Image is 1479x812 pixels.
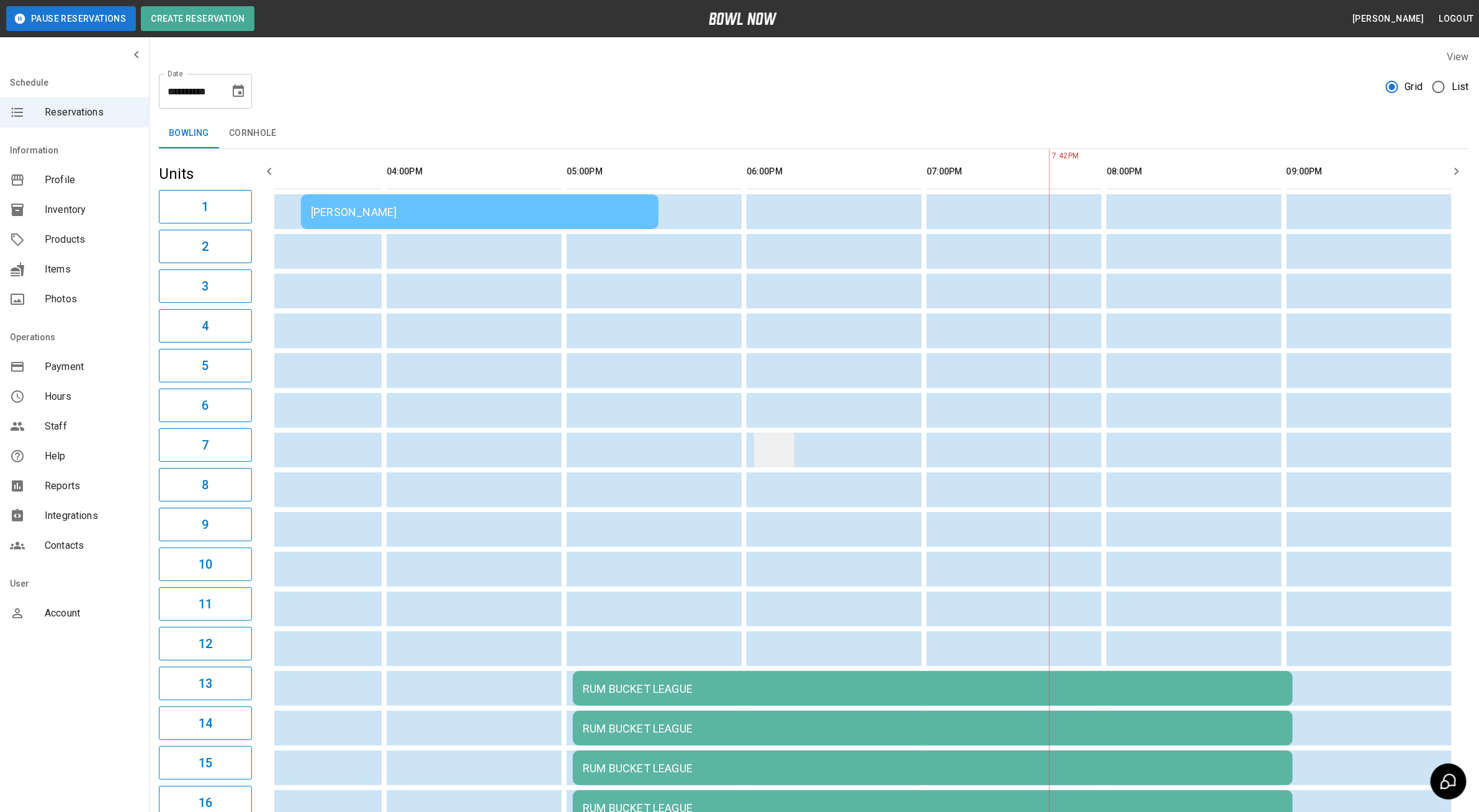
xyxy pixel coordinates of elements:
[1405,79,1423,94] span: Grid
[45,359,139,374] span: Payment
[159,230,252,263] button: 2
[159,309,252,343] button: 4
[159,190,252,223] button: 1
[159,548,252,581] button: 10
[159,508,252,541] button: 9
[199,554,212,574] h6: 10
[709,12,777,25] img: logo
[45,202,139,217] span: Inventory
[1049,150,1052,163] span: 7:42PM
[199,594,212,614] h6: 11
[159,706,252,740] button: 14
[159,428,252,462] button: 7
[199,753,212,773] h6: 15
[159,119,1469,148] div: inventory tabs
[159,349,252,382] button: 5
[202,197,209,217] h6: 1
[226,79,251,104] button: Choose date, selected date is Aug 22, 2025
[1347,7,1429,30] button: [PERSON_NAME]
[199,713,212,733] h6: 14
[159,667,252,700] button: 13
[1434,7,1479,30] button: Logout
[45,262,139,277] span: Items
[45,292,139,307] span: Photos
[45,232,139,247] span: Products
[199,634,212,654] h6: 12
[311,205,649,219] div: [PERSON_NAME]
[202,475,209,495] h6: 8
[159,164,252,184] h5: Units
[45,508,139,523] span: Integrations
[202,237,209,256] h6: 2
[45,479,139,494] span: Reports
[45,538,139,553] span: Contacts
[159,627,252,661] button: 12
[202,435,209,455] h6: 7
[159,468,252,502] button: 8
[583,762,1283,775] div: RUM BUCKET LEAGUE
[45,105,139,120] span: Reservations
[202,276,209,296] h6: 3
[202,395,209,415] h6: 6
[141,6,254,31] button: Create Reservation
[202,316,209,336] h6: 4
[45,389,139,404] span: Hours
[219,119,286,148] button: Cornhole
[159,269,252,303] button: 3
[1452,79,1469,94] span: List
[45,449,139,464] span: Help
[159,746,252,780] button: 15
[202,356,209,376] h6: 5
[45,606,139,621] span: Account
[159,119,219,148] button: Bowling
[202,515,209,535] h6: 9
[159,587,252,621] button: 11
[583,722,1283,735] div: RUM BUCKET LEAGUE
[207,154,382,189] th: 03:00PM
[1447,51,1469,63] label: View
[583,682,1283,695] div: RUM BUCKET LEAGUE
[45,419,139,434] span: Staff
[159,389,252,422] button: 6
[6,6,136,31] button: Pause Reservations
[199,674,212,693] h6: 13
[45,173,139,187] span: Profile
